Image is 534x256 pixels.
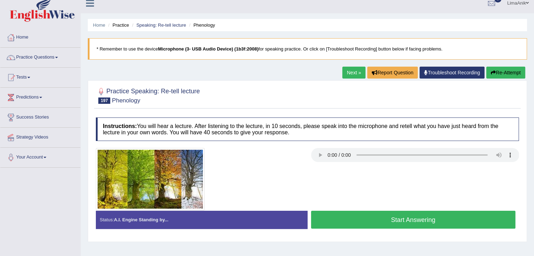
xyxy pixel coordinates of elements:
[136,22,186,28] a: Speaking: Re-tell lecture
[0,28,80,45] a: Home
[0,148,80,165] a: Your Account
[112,97,140,104] small: Phenology
[0,128,80,145] a: Strategy Videos
[420,67,484,79] a: Troubleshoot Recording
[88,38,527,60] blockquote: * Remember to use the device for speaking practice. Or click on [Troubleshoot Recording] button b...
[311,211,516,229] button: Start Answering
[96,211,308,229] div: Status:
[98,97,110,104] span: 197
[106,22,129,28] li: Practice
[114,217,168,222] strong: A.I. Engine Standing by...
[96,86,200,104] h2: Practice Speaking: Re-tell lecture
[93,22,105,28] a: Home
[0,108,80,125] a: Success Stories
[103,123,137,129] b: Instructions:
[367,67,418,79] button: Report Question
[486,67,525,79] button: Re-Attempt
[0,48,80,65] a: Practice Questions
[96,117,519,141] h4: You will hear a lecture. After listening to the lecture, in 10 seconds, please speak into the mic...
[158,46,258,52] b: Microphone (3- USB Audio Device) (1b3f:2008)
[187,22,215,28] li: Phenology
[342,67,365,79] a: Next »
[0,88,80,105] a: Predictions
[0,68,80,85] a: Tests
